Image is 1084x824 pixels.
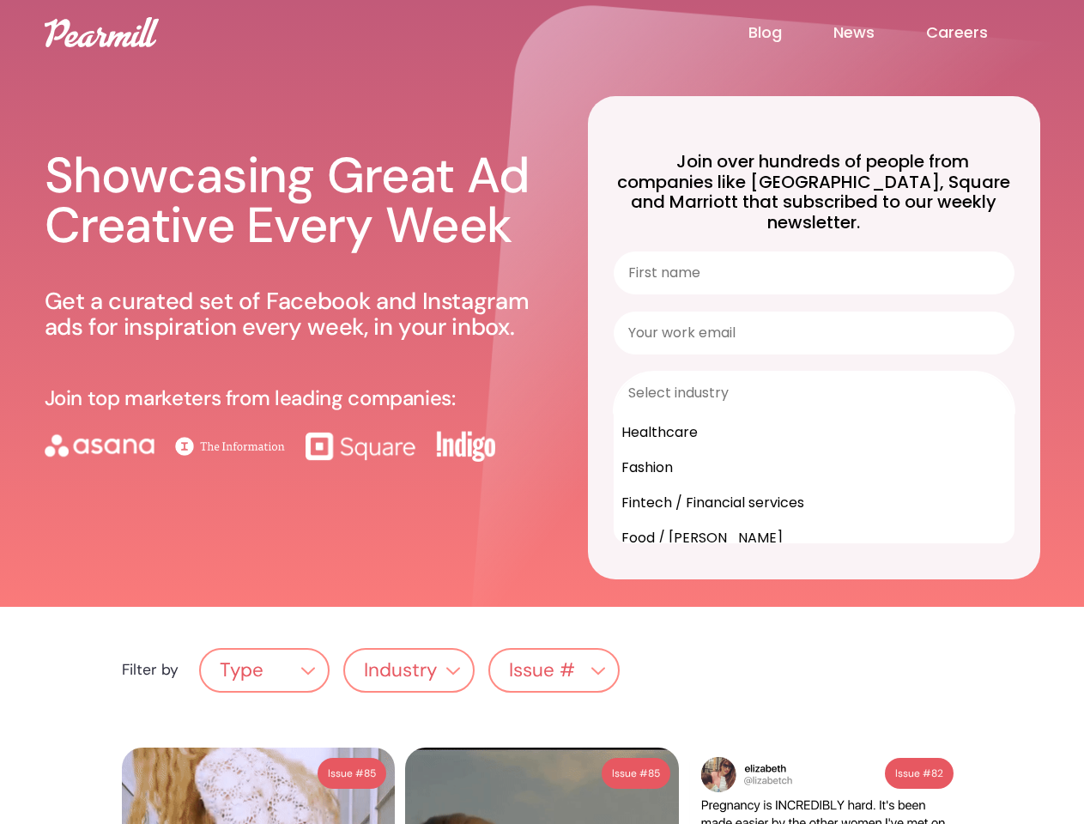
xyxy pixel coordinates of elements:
a: Issue #85 [602,758,670,789]
input: First name [614,251,1014,294]
div: Issue # [509,660,575,682]
div: 85 [364,763,376,784]
div: Fashion [615,450,1014,485]
img: Pearmill logo [45,17,159,47]
h1: Showcasing Great Ad Creative Every Week [45,151,547,250]
div: Filter by [122,662,179,678]
a: Issue #82 [885,758,954,789]
div: Type [201,654,329,688]
div: Food / [PERSON_NAME] [615,520,1014,555]
div: Issue # [895,763,931,784]
input: Select industry [628,373,990,414]
p: Get a curated set of Facebook and Instagram ads for inspiration every week, in your inbox. [45,288,547,340]
input: Your work email [614,312,1014,354]
div: 85 [648,763,660,784]
a: Blog [748,22,833,43]
div: Industry [345,654,473,688]
div: Issue # [328,763,364,784]
div: Industry [364,660,437,682]
div: 82 [931,763,943,784]
div: Healthcare [615,415,1014,450]
div: Fintech / Financial services [615,485,1014,520]
p: Join top marketers from leading companies: [45,387,456,409]
button: Show Options [990,373,1007,414]
div: Issue # [612,763,648,784]
div: Issue # [490,654,618,688]
a: Issue #85 [318,758,386,789]
span: Join over hundreds of people from companies like [GEOGRAPHIC_DATA], Square and Marriott that subs... [617,149,1010,234]
a: News [833,22,926,43]
a: Careers [926,22,1039,43]
div: Type [220,660,263,682]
